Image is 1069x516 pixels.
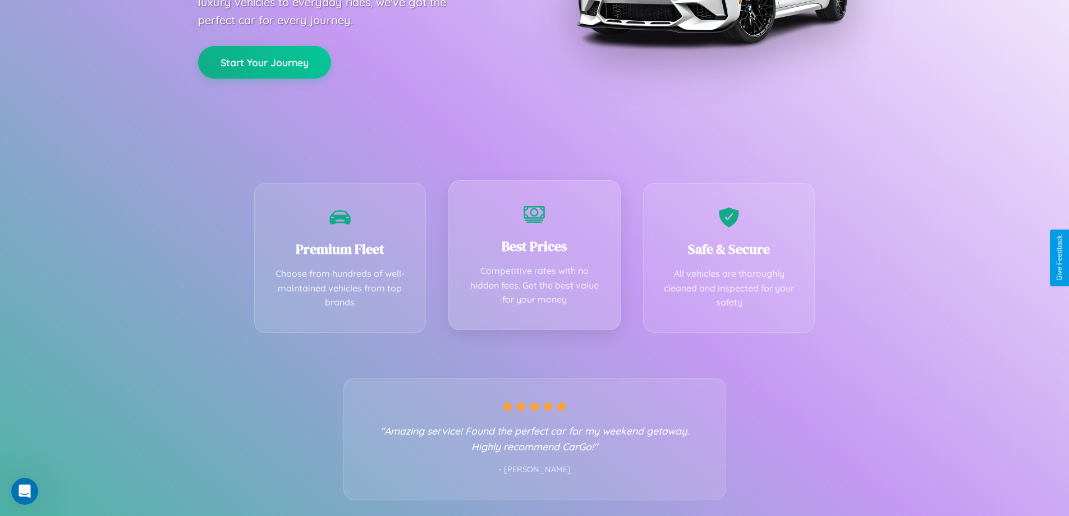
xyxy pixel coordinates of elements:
p: - [PERSON_NAME] [366,463,703,477]
iframe: Intercom live chat [11,478,38,505]
p: Competitive rates with no hidden fees. Get the best value for your money [466,264,603,307]
p: Choose from hundreds of well-maintained vehicles from top brands [272,267,409,310]
div: Give Feedback [1056,235,1063,281]
button: Start Your Journey [198,46,331,79]
p: "Amazing service! Found the perfect car for my weekend getaway. Highly recommend CarGo!" [366,423,703,454]
h3: Best Prices [466,237,603,255]
h3: Safe & Secure [660,240,798,258]
h3: Premium Fleet [272,240,409,258]
p: All vehicles are thoroughly cleaned and inspected for your safety [660,267,798,310]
